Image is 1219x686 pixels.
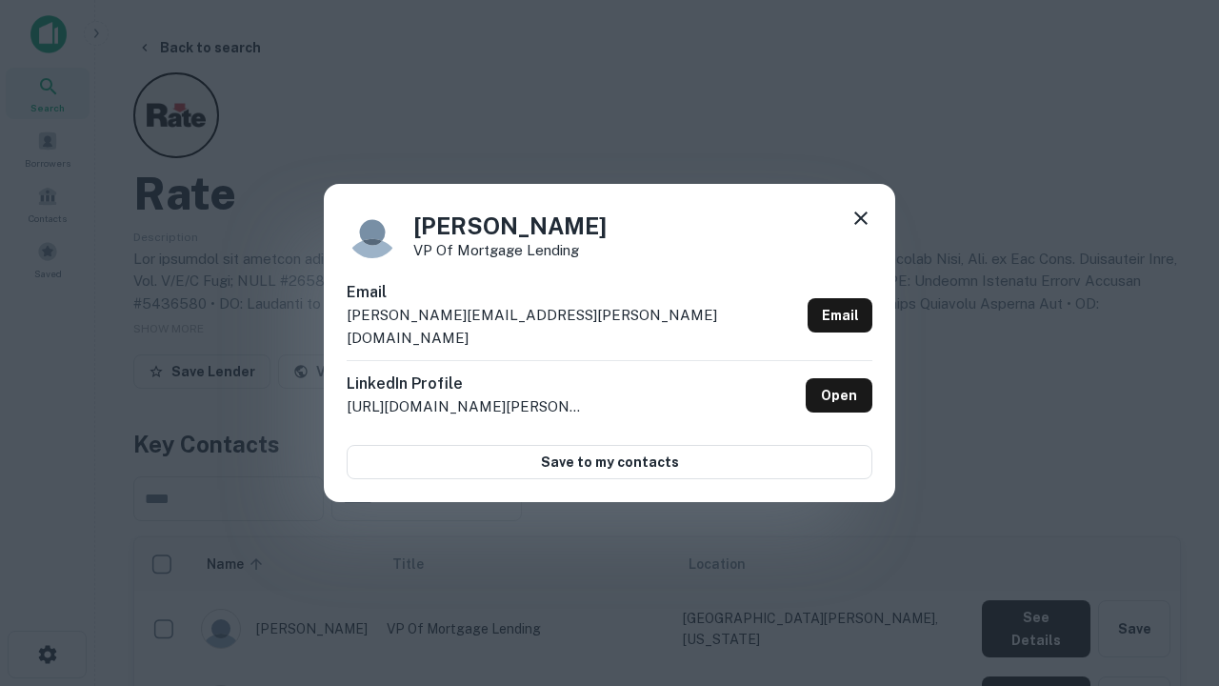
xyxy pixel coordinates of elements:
a: Open [806,378,872,413]
img: 9c8pery4andzj6ohjkjp54ma2 [347,207,398,258]
h6: LinkedIn Profile [347,373,585,395]
p: VP of Mortgage Lending [413,243,607,257]
p: [PERSON_NAME][EMAIL_ADDRESS][PERSON_NAME][DOMAIN_NAME] [347,304,800,349]
p: [URL][DOMAIN_NAME][PERSON_NAME] [347,395,585,418]
iframe: Chat Widget [1124,534,1219,625]
h4: [PERSON_NAME] [413,209,607,243]
h6: Email [347,281,800,304]
a: Email [808,298,872,333]
button: Save to my contacts [347,445,872,479]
